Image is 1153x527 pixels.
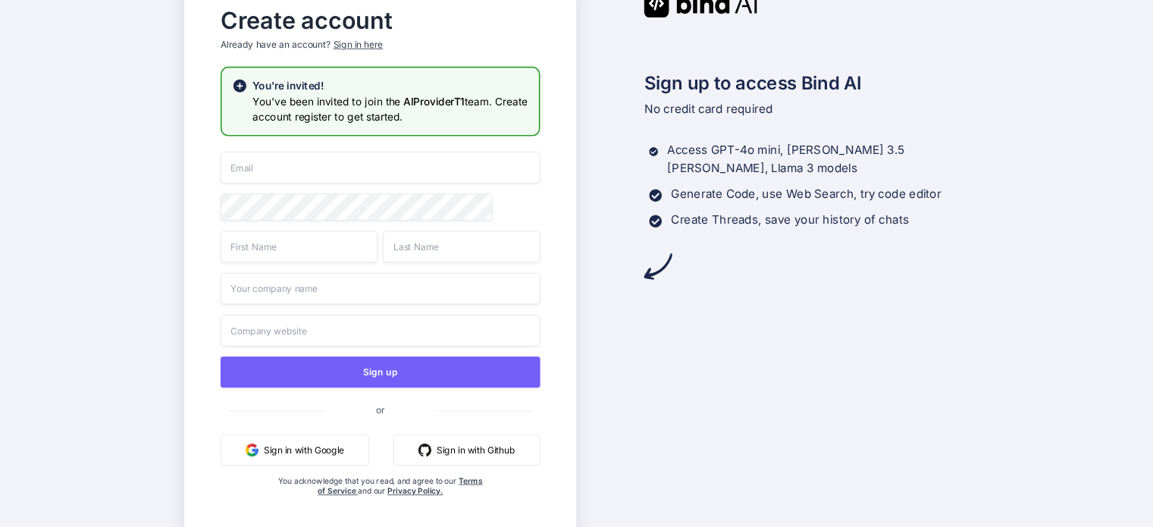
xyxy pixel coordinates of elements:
p: No credit card required [644,100,969,118]
span: AIProviderT1 [403,95,465,108]
button: Sign in with Github [393,434,540,466]
img: google [246,444,258,456]
a: Terms of Service [318,475,482,495]
a: Privacy Policy. [387,486,443,496]
input: Last Name [383,231,540,262]
div: Sign in here [334,39,383,52]
div: You acknowledge that you read, and agree to our and our [274,475,487,527]
h2: You're invited! [252,78,528,93]
p: Access GPT-4o mini, [PERSON_NAME] 3.5 [PERSON_NAME], Llama 3 models [667,142,968,178]
input: Company website [221,315,540,347]
input: Your company name [221,273,540,305]
h2: Sign up to access Bind AI [644,69,969,96]
input: Email [221,152,540,184]
p: Create Threads, save your history of chats [671,211,909,229]
h2: Create account [221,10,540,30]
p: Generate Code, use Web Search, try code editor [671,185,941,203]
button: Sign up [221,356,540,387]
img: arrow [644,253,672,281]
span: or [324,394,436,425]
button: Sign in with Google [221,434,369,466]
h3: You've been invited to join the team. Create account register to get started. [252,94,528,125]
p: Already have an account? [221,39,540,52]
img: github [418,444,431,456]
input: First Name [221,231,378,262]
